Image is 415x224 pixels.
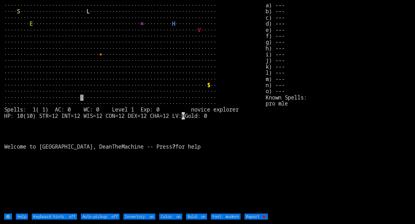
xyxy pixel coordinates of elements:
font: L [87,8,90,15]
font: V [198,26,201,34]
input: ⚙️ [4,214,12,220]
font: + [99,51,102,58]
input: Report 🐞 [244,214,268,220]
input: Auto-pickup: off [81,214,120,220]
input: Keyboard hints: off [32,214,77,220]
font: = [140,20,144,27]
input: Color: on [159,214,182,220]
font: E [29,20,33,27]
font: H [172,20,175,27]
stats: a) --- b) --- c) --- d) --- e) --- f) --- g) --- h) --- i) --- j) --- k) --- l) --- m) --- n) ---... [266,2,411,213]
input: Help [16,214,28,220]
font: $ [207,81,210,89]
mark: H [182,112,185,119]
input: Bold: on [186,214,207,220]
font: S [17,8,20,15]
larn: ··································································· ···· ····················· ··... [4,2,266,213]
input: Inventory: on [123,214,155,220]
input: Font: modern [211,214,241,220]
b: ? [172,143,175,150]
